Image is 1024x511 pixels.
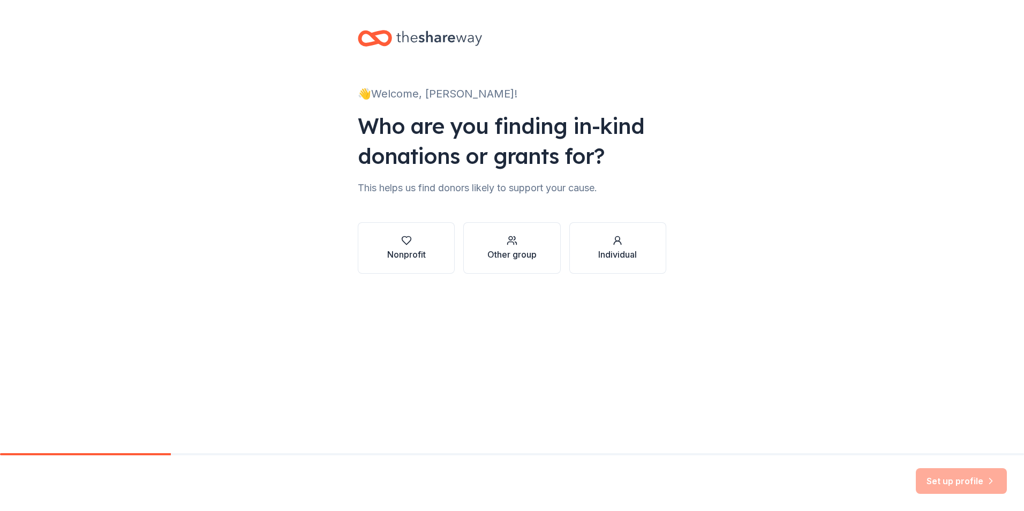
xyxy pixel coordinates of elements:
[487,248,537,261] div: Other group
[463,222,560,274] button: Other group
[358,222,455,274] button: Nonprofit
[598,248,637,261] div: Individual
[358,111,666,171] div: Who are you finding in-kind donations or grants for?
[387,248,426,261] div: Nonprofit
[358,179,666,197] div: This helps us find donors likely to support your cause.
[569,222,666,274] button: Individual
[358,85,666,102] div: 👋 Welcome, [PERSON_NAME]!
